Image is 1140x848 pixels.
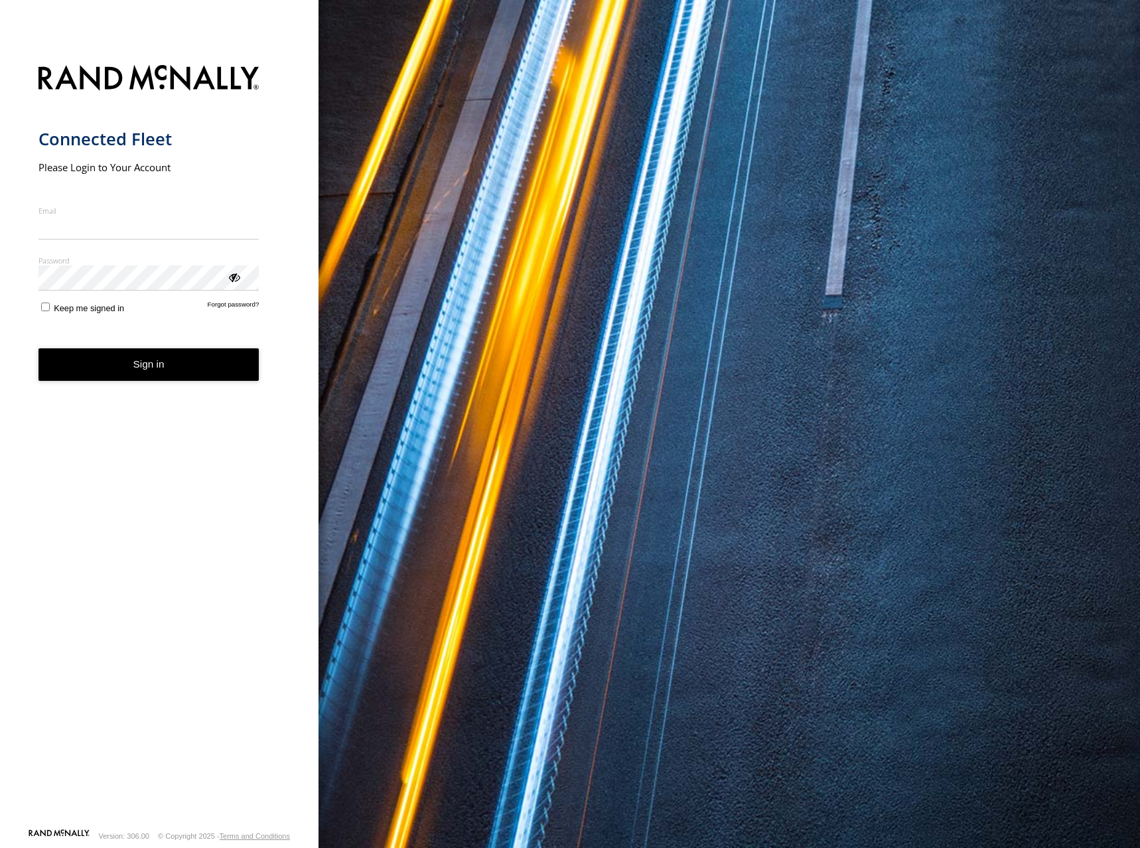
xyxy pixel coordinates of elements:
[99,832,149,840] div: Version: 306.00
[38,57,281,828] form: main
[38,128,259,150] h1: Connected Fleet
[38,348,259,381] button: Sign in
[29,829,90,843] a: Visit our Website
[38,255,259,265] label: Password
[54,303,124,313] span: Keep me signed in
[38,206,259,216] label: Email
[38,62,259,96] img: Rand McNally
[227,270,240,283] div: ViewPassword
[208,301,259,313] a: Forgot password?
[41,303,50,311] input: Keep me signed in
[38,161,259,174] h2: Please Login to Your Account
[220,832,290,840] a: Terms and Conditions
[158,832,290,840] div: © Copyright 2025 -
